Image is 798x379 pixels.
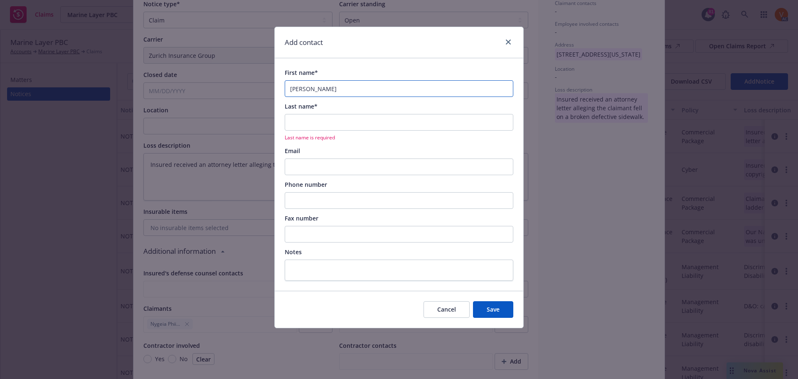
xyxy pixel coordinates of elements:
[285,69,318,77] span: First name*
[285,214,318,222] span: Fax number
[437,305,456,313] span: Cancel
[285,37,323,48] h1: Add contact
[424,301,470,318] button: Cancel
[487,305,500,313] span: Save
[503,37,513,47] a: close
[285,147,300,155] span: Email
[473,301,513,318] button: Save
[285,102,318,110] span: Last name*
[285,248,302,256] span: Notes
[285,134,513,141] span: Last name is required
[285,181,327,188] span: Phone number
